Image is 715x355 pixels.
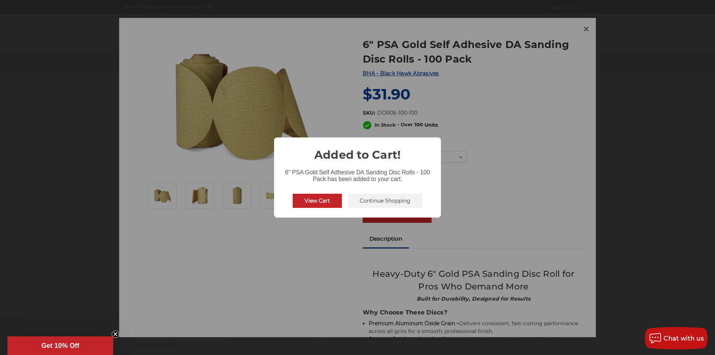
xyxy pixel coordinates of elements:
button: Close teaser [112,330,119,338]
h2: Added to Cart! [274,137,441,163]
span: Get 10% Off [41,342,79,349]
span: Chat with us [664,335,704,342]
div: 6" PSA Gold Self Adhesive DA Sanding Disc Rolls - 100 Pack has been added to your cart. [274,163,441,184]
button: Chat with us [645,327,708,349]
button: View Cart [293,194,342,208]
button: Continue Shopping [348,194,422,208]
